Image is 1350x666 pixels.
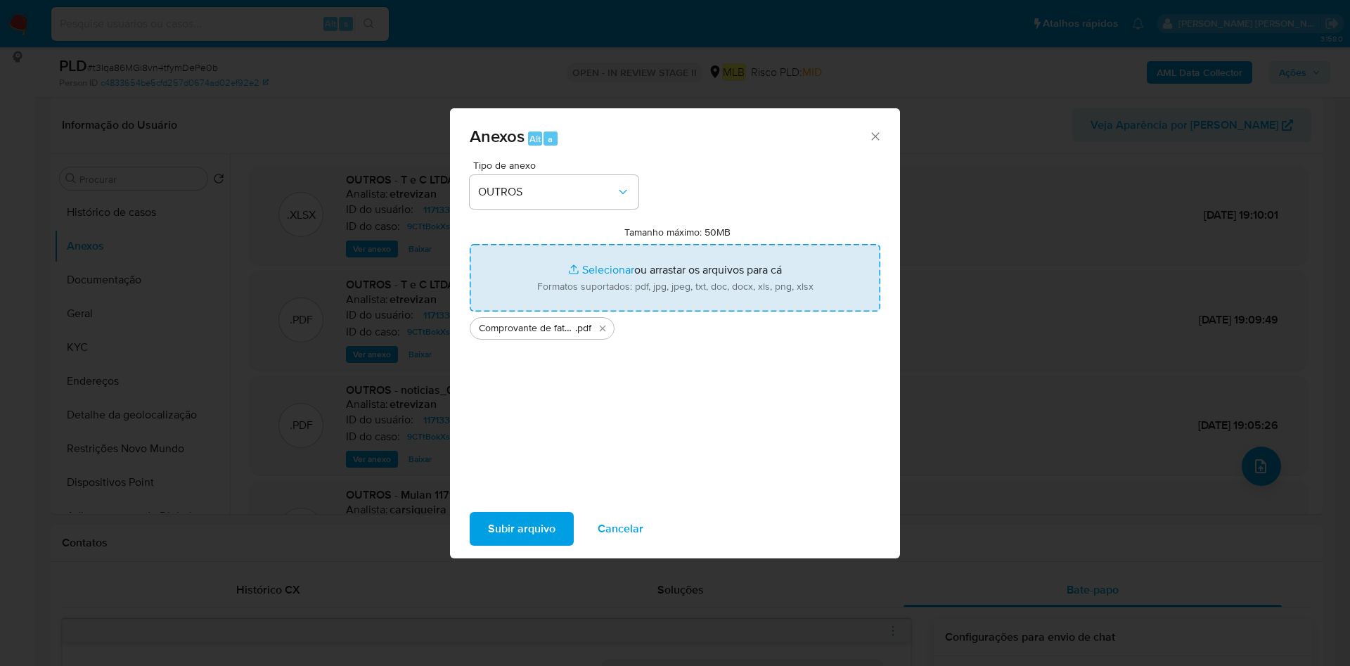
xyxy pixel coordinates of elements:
[479,321,575,335] span: Comprovante de faturamento
[594,320,611,337] button: Excluir Comprovante de faturamento.pdf
[579,512,662,546] button: Cancelar
[473,160,642,170] span: Tipo de anexo
[488,513,555,544] span: Subir arquivo
[868,129,881,142] button: Fechar
[624,226,731,238] label: Tamanho máximo: 50MB
[575,321,591,335] span: .pdf
[478,185,616,199] span: OUTROS
[470,124,525,148] span: Anexos
[470,312,880,340] ul: Arquivos selecionados
[470,512,574,546] button: Subir arquivo
[470,175,638,209] button: OUTROS
[529,132,541,146] span: Alt
[548,132,553,146] span: a
[598,513,643,544] span: Cancelar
